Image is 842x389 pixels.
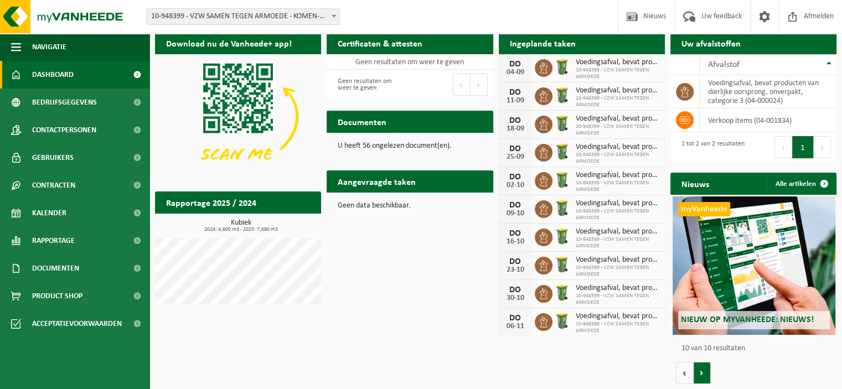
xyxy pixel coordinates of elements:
[504,294,526,302] div: 30-10
[453,74,471,96] button: Previous
[576,264,659,278] span: 10-948399 - VZW SAMEN TEGEN ARMOEDE
[552,199,571,217] img: WB-0240-HPE-GN-50
[504,181,526,189] div: 02-10
[147,9,339,24] span: 10-948399 - VZW SAMEN TEGEN ARMOEDE - KOMEN-WAASTEN
[576,284,659,293] span: Voedingsafval, bevat producten van dierlijke oorsprong, onverpakt, categorie 3
[576,227,659,236] span: Voedingsafval, bevat producten van dierlijke oorsprong, onverpakt, categorie 3
[32,116,96,144] span: Contactpersonen
[161,219,321,232] h3: Kubiek
[32,227,75,255] span: Rapportage
[576,171,659,180] span: Voedingsafval, bevat producten van dierlijke oorsprong, onverpakt, categorie 3
[504,323,526,330] div: 06-11
[552,114,571,133] img: WB-0240-HPE-GN-50
[32,144,74,172] span: Gebruikers
[504,69,526,76] div: 04-09
[576,312,659,321] span: Voedingsafval, bevat producten van dierlijke oorsprong, onverpakt, categorie 3
[552,227,571,246] img: WB-0240-HPE-GN-50
[332,72,404,97] div: Geen resultaten om weer te geven
[504,97,526,105] div: 11-09
[681,315,814,324] span: Nieuw op myVanheede: Nieuws!
[504,173,526,181] div: DO
[576,293,659,306] span: 10-948399 - VZW SAMEN TEGEN ARMOEDE
[504,60,526,69] div: DO
[32,61,74,89] span: Dashboard
[576,123,659,137] span: 10-948399 - VZW SAMEN TEGEN ARMOEDE
[471,74,488,96] button: Next
[774,136,792,158] button: Previous
[767,173,835,195] a: Alle artikelen
[678,202,730,216] span: myVanheede
[814,136,831,158] button: Next
[576,58,659,67] span: Voedingsafval, bevat producten van dierlijke oorsprong, onverpakt, categorie 3
[32,89,97,116] span: Bedrijfsgegevens
[239,213,320,235] a: Bekijk rapportage
[576,180,659,193] span: 10-948399 - VZW SAMEN TEGEN ARMOEDE
[338,142,482,150] p: U heeft 56 ongelezen document(en).
[552,283,571,302] img: WB-0240-HPE-GN-50
[504,238,526,246] div: 16-10
[576,199,659,208] span: Voedingsafval, bevat producten van dierlijke oorsprong, onverpakt, categorie 3
[576,143,659,152] span: Voedingsafval, bevat producten van dierlijke oorsprong, onverpakt, categorie 3
[504,125,526,133] div: 18-09
[327,54,493,70] td: Geen resultaten om weer te geven
[327,170,427,192] h2: Aangevraagde taken
[576,256,659,264] span: Voedingsafval, bevat producten van dierlijke oorsprong, onverpakt, categorie 3
[504,116,526,125] div: DO
[576,67,659,80] span: 10-948399 - VZW SAMEN TEGEN ARMOEDE
[694,362,711,384] button: Volgende
[576,321,659,334] span: 10-948399 - VZW SAMEN TEGEN ARMOEDE
[792,136,814,158] button: 1
[32,282,82,310] span: Product Shop
[552,170,571,189] img: WB-0240-HPE-GN-50
[327,32,433,54] h2: Certificaten & attesten
[32,199,66,227] span: Kalender
[504,88,526,97] div: DO
[576,208,659,221] span: 10-948399 - VZW SAMEN TEGEN ARMOEDE
[146,8,340,25] span: 10-948399 - VZW SAMEN TEGEN ARMOEDE - KOMEN-WAASTEN
[338,202,482,210] p: Geen data beschikbaar.
[499,32,587,54] h2: Ingeplande taken
[504,286,526,294] div: DO
[32,310,122,338] span: Acceptatievoorwaarden
[576,86,659,95] span: Voedingsafval, bevat producten van dierlijke oorsprong, onverpakt, categorie 3
[673,196,835,335] a: myVanheede Nieuw op myVanheede: Nieuws!
[552,312,571,330] img: WB-0240-HPE-GN-50
[504,144,526,153] div: DO
[504,266,526,274] div: 23-10
[700,108,836,132] td: verkoop items (04-001834)
[504,210,526,217] div: 09-10
[504,314,526,323] div: DO
[32,255,79,282] span: Documenten
[155,54,321,179] img: Download de VHEPlus App
[670,173,720,194] h2: Nieuws
[155,32,303,54] h2: Download nu de Vanheede+ app!
[576,152,659,165] span: 10-948399 - VZW SAMEN TEGEN ARMOEDE
[552,255,571,274] img: WB-0240-HPE-GN-50
[155,191,267,213] h2: Rapportage 2025 / 2024
[576,115,659,123] span: Voedingsafval, bevat producten van dierlijke oorsprong, onverpakt, categorie 3
[576,236,659,250] span: 10-948399 - VZW SAMEN TEGEN ARMOEDE
[504,153,526,161] div: 25-09
[504,229,526,238] div: DO
[670,32,752,54] h2: Uw afvalstoffen
[676,135,745,159] div: 1 tot 2 van 2 resultaten
[552,86,571,105] img: WB-0240-HPE-GN-50
[504,257,526,266] div: DO
[552,58,571,76] img: WB-0240-HPE-GN-50
[32,33,66,61] span: Navigatie
[161,227,321,232] span: 2024: 4,800 m3 - 2025: 7,680 m3
[700,75,836,108] td: voedingsafval, bevat producten van dierlijke oorsprong, onverpakt, categorie 3 (04-000024)
[32,172,75,199] span: Contracten
[327,111,397,132] h2: Documenten
[504,201,526,210] div: DO
[676,362,694,384] button: Vorige
[681,345,831,352] p: 10 van 10 resultaten
[576,95,659,108] span: 10-948399 - VZW SAMEN TEGEN ARMOEDE
[708,60,740,69] span: Afvalstof
[552,142,571,161] img: WB-0240-HPE-GN-50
